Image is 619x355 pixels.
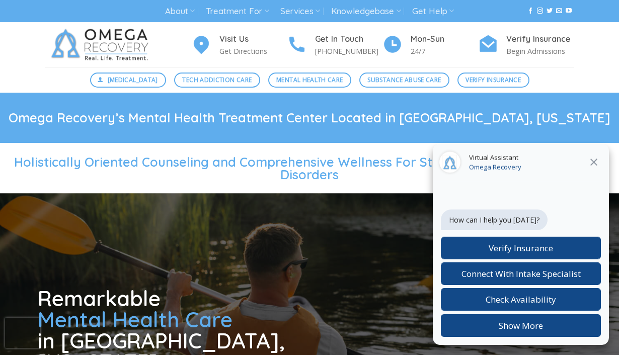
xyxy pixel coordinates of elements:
[478,33,574,57] a: Verify Insurance Begin Admissions
[315,45,382,57] p: [PHONE_NUMBER]
[165,2,195,21] a: About
[14,154,605,182] span: Holistically Oriented Counseling and Comprehensive Wellness For Struggling With Mental Health Dis...
[315,33,382,46] h4: Get In Touch
[331,2,401,21] a: Knowledgebase
[466,75,521,85] span: Verify Insurance
[506,45,574,57] p: Begin Admissions
[547,8,553,15] a: Follow on Twitter
[182,75,252,85] span: Tech Addiction Care
[506,33,574,46] h4: Verify Insurance
[359,73,449,88] a: Substance Abuse Care
[280,2,320,21] a: Services
[206,2,269,21] a: Treatment For
[45,22,159,67] img: Omega Recovery
[537,8,543,15] a: Follow on Instagram
[90,73,167,88] a: [MEDICAL_DATA]
[219,33,287,46] h4: Visit Us
[191,33,287,57] a: Visit Us Get Directions
[527,8,533,15] a: Follow on Facebook
[457,73,529,88] a: Verify Insurance
[174,73,260,88] a: Tech Addiction Care
[556,8,562,15] a: Send us an email
[108,75,158,85] span: [MEDICAL_DATA]
[367,75,441,85] span: Substance Abuse Care
[412,2,454,21] a: Get Help
[268,73,351,88] a: Mental Health Care
[411,45,478,57] p: 24/7
[5,318,40,348] iframe: reCAPTCHA
[287,33,382,57] a: Get In Touch [PHONE_NUMBER]
[276,75,343,85] span: Mental Health Care
[38,306,233,333] span: Mental Health Care
[411,33,478,46] h4: Mon-Sun
[219,45,287,57] p: Get Directions
[566,8,572,15] a: Follow on YouTube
